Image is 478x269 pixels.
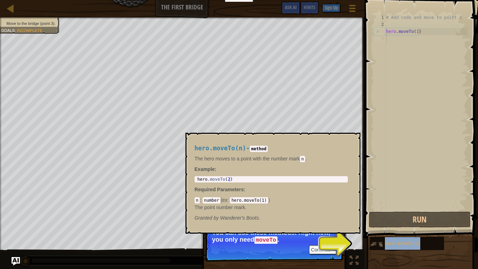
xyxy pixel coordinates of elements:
[250,146,268,152] code: method
[300,156,305,162] code: n
[244,187,246,192] span: :
[195,215,220,221] span: Granted by
[200,197,203,203] span: :
[222,197,227,203] span: ex
[227,197,230,203] span: :
[195,187,244,192] span: Required Parameters
[195,166,215,172] span: Example
[195,145,348,152] h4: -
[195,196,348,211] div: ( )
[195,155,348,162] p: The hero moves to a point with the number mark .
[195,145,246,152] span: hero.moveTo(n)
[195,197,200,204] code: n
[195,204,348,211] p: The point number mark.
[195,166,216,172] strong: :
[203,197,220,204] code: number
[230,197,268,204] code: hero.moveTo(1)
[195,215,260,221] em: Wanderer's Boots.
